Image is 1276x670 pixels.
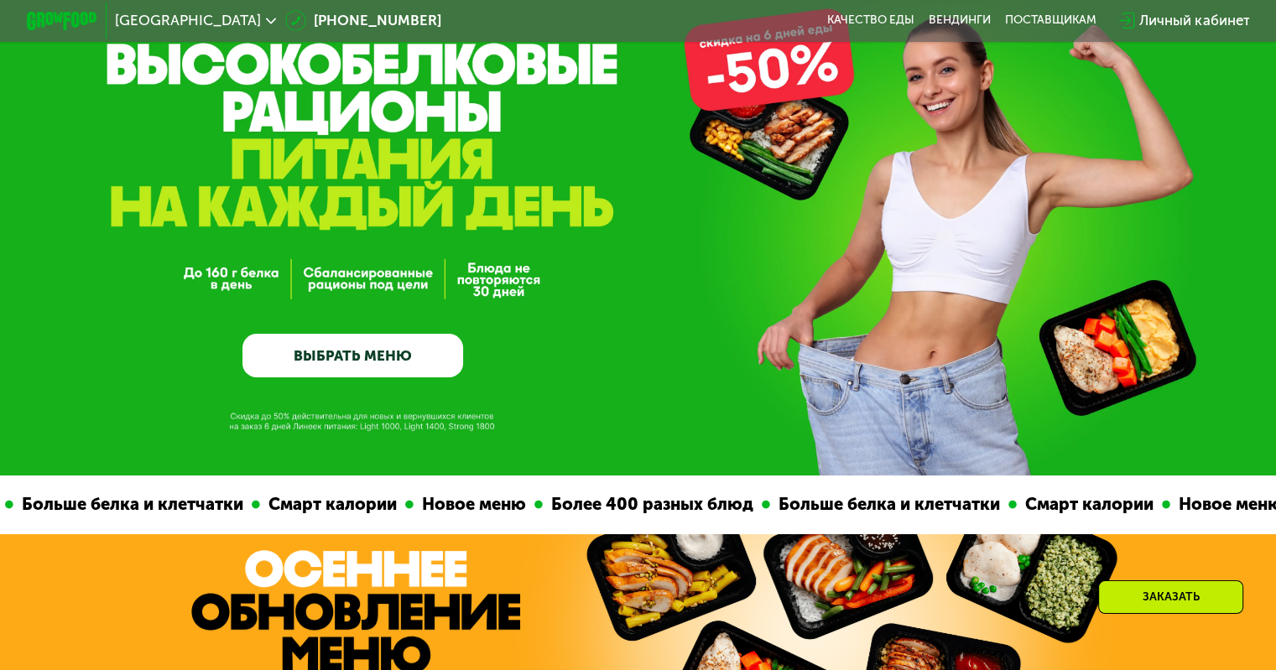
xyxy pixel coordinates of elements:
[538,491,757,517] div: Более 400 разных блюд
[242,334,463,378] a: ВЫБРАТЬ МЕНЮ
[1005,13,1096,28] div: поставщикам
[409,491,529,517] div: Новое меню
[285,10,441,31] a: [PHONE_NUMBER]
[115,13,261,28] span: [GEOGRAPHIC_DATA]
[1098,580,1243,614] div: Заказать
[255,491,400,517] div: Смарт калории
[8,491,247,517] div: Больше белка и клетчатки
[1012,491,1157,517] div: Смарт калории
[929,13,991,28] a: Вендинги
[1139,10,1249,31] div: Личный кабинет
[827,13,914,28] a: Качество еды
[765,491,1003,517] div: Больше белка и клетчатки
